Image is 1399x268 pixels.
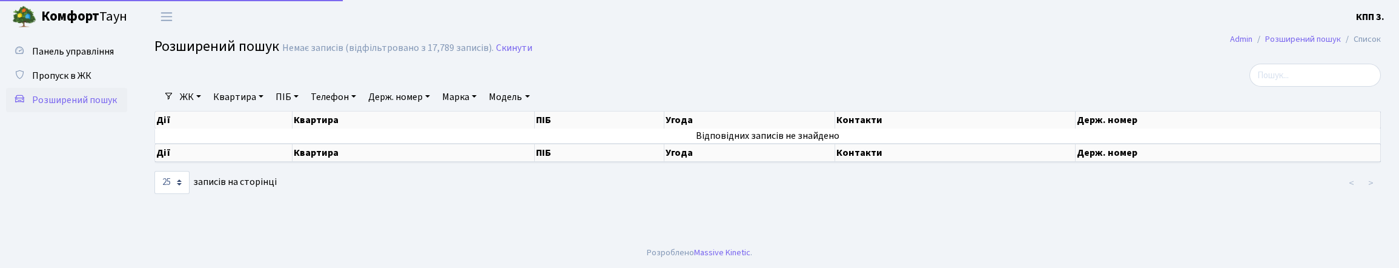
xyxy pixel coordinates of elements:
[41,7,99,26] b: Комфорт
[155,129,1381,143] td: Відповідних записів не знайдено
[154,171,277,194] label: записів на сторінці
[271,87,303,107] a: ПІБ
[175,87,206,107] a: ЖК
[835,112,1076,129] th: Контакти
[32,69,91,82] span: Пропуск в ЖК
[41,7,127,27] span: Таун
[1249,64,1381,87] input: Пошук...
[154,171,190,194] select: записів на сторінці
[535,144,664,162] th: ПІБ
[535,112,664,129] th: ПІБ
[155,112,293,129] th: Дії
[293,144,535,162] th: Квартира
[282,42,494,54] div: Немає записів (відфільтровано з 17,789 записів).
[1212,27,1399,52] nav: breadcrumb
[6,64,127,88] a: Пропуск в ЖК
[1076,144,1381,162] th: Держ. номер
[155,144,293,162] th: Дії
[32,45,114,58] span: Панель управління
[496,42,532,54] a: Скинути
[151,7,182,27] button: Переключити навігацію
[154,36,279,57] span: Розширений пошук
[6,88,127,112] a: Розширений пошук
[1265,33,1341,45] a: Розширений пошук
[664,144,835,162] th: Угода
[664,112,835,129] th: Угода
[6,39,127,64] a: Панель управління
[293,112,535,129] th: Квартира
[1230,33,1252,45] a: Admin
[306,87,361,107] a: Телефон
[32,93,117,107] span: Розширений пошук
[835,144,1076,162] th: Контакти
[208,87,268,107] a: Квартира
[12,5,36,29] img: logo.png
[694,246,750,259] a: Massive Kinetic
[647,246,752,260] div: Розроблено .
[1356,10,1384,24] a: КПП 3.
[437,87,481,107] a: Марка
[1341,33,1381,46] li: Список
[363,87,435,107] a: Держ. номер
[1076,112,1381,129] th: Держ. номер
[484,87,534,107] a: Модель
